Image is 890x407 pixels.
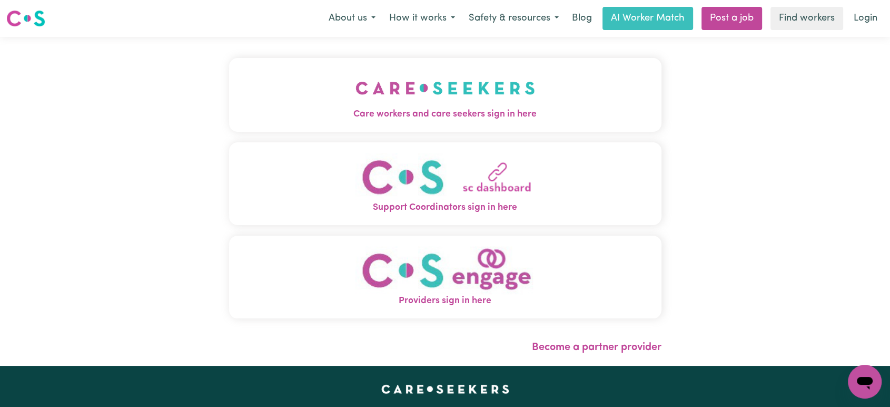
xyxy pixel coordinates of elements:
[770,7,843,30] a: Find workers
[382,7,462,30] button: How it works
[322,7,382,30] button: About us
[6,9,45,28] img: Careseekers logo
[229,58,661,132] button: Care workers and care seekers sign in here
[462,7,566,30] button: Safety & resources
[229,108,661,121] span: Care workers and care seekers sign in here
[602,7,693,30] a: AI Worker Match
[847,7,884,30] a: Login
[532,342,661,353] a: Become a partner provider
[229,142,661,225] button: Support Coordinators sign in here
[381,385,509,393] a: Careseekers home page
[848,365,882,399] iframe: Button to launch messaging window
[229,294,661,308] span: Providers sign in here
[6,6,45,31] a: Careseekers logo
[229,236,661,318] button: Providers sign in here
[701,7,762,30] a: Post a job
[566,7,598,30] a: Blog
[229,201,661,215] span: Support Coordinators sign in here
